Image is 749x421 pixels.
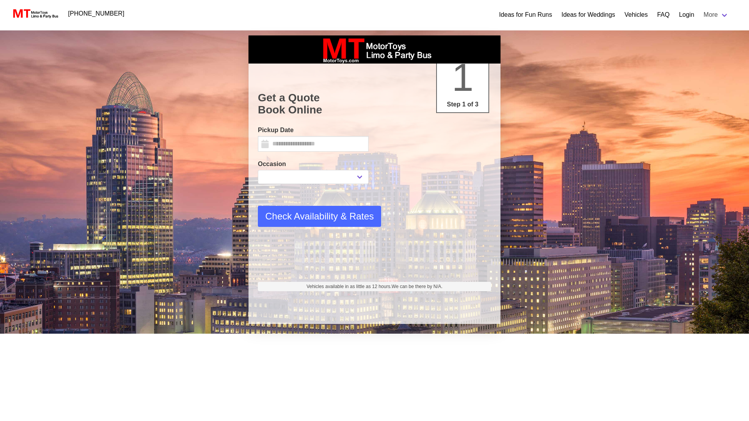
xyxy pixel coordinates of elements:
[440,100,485,109] p: Step 1 of 3
[625,10,648,19] a: Vehicles
[452,55,474,99] span: 1
[258,126,369,135] label: Pickup Date
[499,10,552,19] a: Ideas for Fun Runs
[561,10,615,19] a: Ideas for Weddings
[699,7,733,23] a: More
[64,6,129,21] a: [PHONE_NUMBER]
[316,35,433,64] img: box_logo_brand.jpeg
[679,10,694,19] a: Login
[307,283,443,290] span: Vehicles available in as little as 12 hours.
[258,92,491,116] h1: Get a Quote Book Online
[265,209,374,223] span: Check Availability & Rates
[392,284,443,289] span: We can be there by N/A.
[258,206,381,227] button: Check Availability & Rates
[11,8,59,19] img: MotorToys Logo
[657,10,669,19] a: FAQ
[258,159,369,169] label: Occasion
